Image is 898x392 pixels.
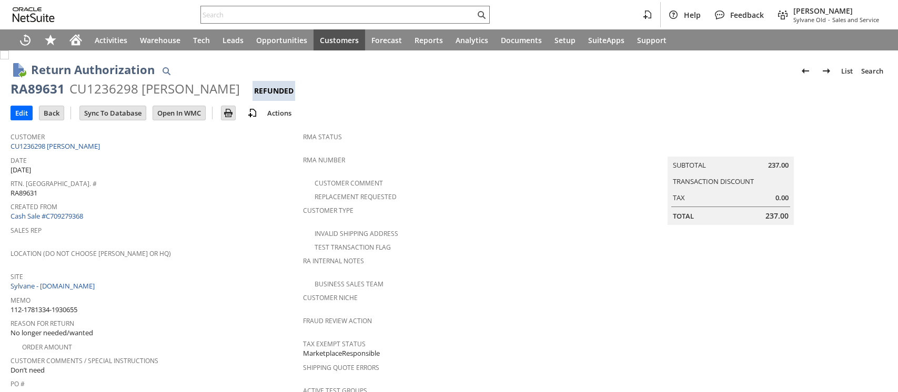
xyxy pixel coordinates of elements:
[11,141,103,151] a: CU1236298 [PERSON_NAME]
[730,10,764,20] span: Feedback
[13,29,38,50] a: Recent Records
[11,80,65,97] div: RA89631
[832,16,879,24] span: Sales and Service
[13,7,55,22] svg: logo
[11,328,93,338] span: No longer needed/wanted
[315,280,384,288] a: Business Sales Team
[408,29,449,50] a: Reports
[303,348,380,358] span: MarketplaceResponsible
[371,35,402,45] span: Forecast
[63,29,88,50] a: Home
[475,8,488,21] svg: Search
[303,256,364,265] a: RA Internal Notes
[201,8,475,21] input: Search
[11,365,45,375] span: Don’t need
[365,29,408,50] a: Forecast
[11,249,171,258] a: Location (Do Not Choose [PERSON_NAME] or HQ)
[456,35,488,45] span: Analytics
[554,35,576,45] span: Setup
[837,63,857,79] a: List
[11,272,23,281] a: Site
[95,35,127,45] span: Activities
[187,29,216,50] a: Tech
[223,35,244,45] span: Leads
[857,63,887,79] a: Search
[303,132,342,141] a: RMA Status
[216,29,250,50] a: Leads
[315,229,398,238] a: Invalid Shipping Address
[303,156,345,164] a: RMA Number
[768,160,789,170] span: 237.00
[140,35,180,45] span: Warehouse
[222,107,235,119] img: Print
[256,35,307,45] span: Opportunities
[193,35,210,45] span: Tech
[246,107,259,119] img: add-record.svg
[582,29,631,50] a: SuiteApps
[11,319,74,328] a: Reason For Return
[320,35,359,45] span: Customers
[303,363,379,372] a: Shipping Quote Errors
[11,106,32,120] input: Edit
[11,379,25,388] a: PO #
[315,179,383,188] a: Customer Comment
[668,140,794,157] caption: Summary
[415,35,443,45] span: Reports
[134,29,187,50] a: Warehouse
[88,29,134,50] a: Activities
[11,281,97,291] a: Sylvane - [DOMAIN_NAME]
[11,156,27,165] a: Date
[315,192,397,201] a: Replacement Requested
[69,80,240,97] div: CU1236298 [PERSON_NAME]
[673,177,754,186] a: Transaction Discount
[69,34,82,46] svg: Home
[303,316,372,325] a: Fraud Review Action
[637,35,667,45] span: Support
[314,29,365,50] a: Customers
[673,160,706,170] a: Subtotal
[775,193,789,203] span: 0.00
[11,305,77,315] span: 112-1781334-1930655
[793,6,879,16] span: [PERSON_NAME]
[765,211,789,221] span: 237.00
[303,339,366,348] a: Tax Exempt Status
[11,356,158,365] a: Customer Comments / Special Instructions
[449,29,495,50] a: Analytics
[11,211,83,221] a: Cash Sale #C709279368
[253,81,295,101] div: Refunded
[11,132,45,141] a: Customer
[793,16,826,24] span: Sylvane Old
[303,293,358,302] a: Customer Niche
[631,29,673,50] a: Support
[11,226,42,235] a: Sales Rep
[19,34,32,46] svg: Recent Records
[22,343,72,352] a: Order Amount
[39,106,64,120] input: Back
[828,16,830,24] span: -
[221,106,235,120] input: Print
[673,211,694,221] a: Total
[11,165,31,175] span: [DATE]
[31,61,155,78] h1: Return Authorization
[799,65,812,77] img: Previous
[11,296,31,305] a: Memo
[38,29,63,50] div: Shortcuts
[588,35,624,45] span: SuiteApps
[495,29,548,50] a: Documents
[548,29,582,50] a: Setup
[263,108,296,118] a: Actions
[250,29,314,50] a: Opportunities
[315,243,391,252] a: Test Transaction Flag
[673,193,685,202] a: Tax
[11,179,97,188] a: Rtn. [GEOGRAPHIC_DATA]. #
[153,106,205,120] input: Open In WMC
[303,206,354,215] a: Customer Type
[160,65,173,77] img: Quick Find
[44,34,57,46] svg: Shortcuts
[80,106,146,120] input: Sync To Database
[820,65,833,77] img: Next
[11,188,37,198] span: RA89631
[11,202,57,211] a: Created From
[684,10,701,20] span: Help
[501,35,542,45] span: Documents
